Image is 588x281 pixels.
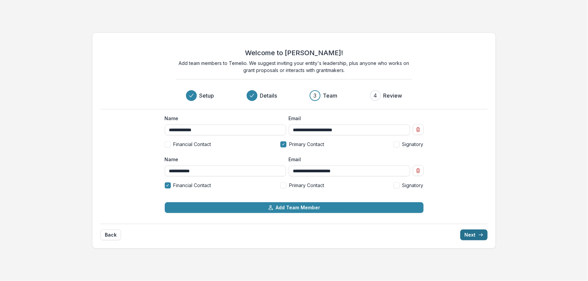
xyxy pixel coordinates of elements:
[245,49,343,57] h2: Welcome to [PERSON_NAME]!
[174,182,211,189] span: Financial Contact
[289,115,406,122] label: Email
[313,92,316,100] div: 3
[174,141,211,148] span: Financial Contact
[460,230,488,240] button: Next
[186,90,402,101] div: Progress
[260,92,277,100] h3: Details
[373,92,377,100] div: 4
[176,60,412,74] p: Add team members to Temelio. We suggest inviting your entity's leadership, plus anyone who works ...
[413,124,424,135] button: Remove team member
[165,156,282,163] label: Name
[323,92,338,100] h3: Team
[289,141,324,148] span: Primary Contact
[289,182,324,189] span: Primary Contact
[413,165,424,176] button: Remove team member
[100,230,121,240] button: Back
[165,115,282,122] label: Name
[383,92,402,100] h3: Review
[289,156,406,163] label: Email
[199,92,214,100] h3: Setup
[402,141,424,148] span: Signatory
[165,202,424,213] button: Add Team Member
[402,182,424,189] span: Signatory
